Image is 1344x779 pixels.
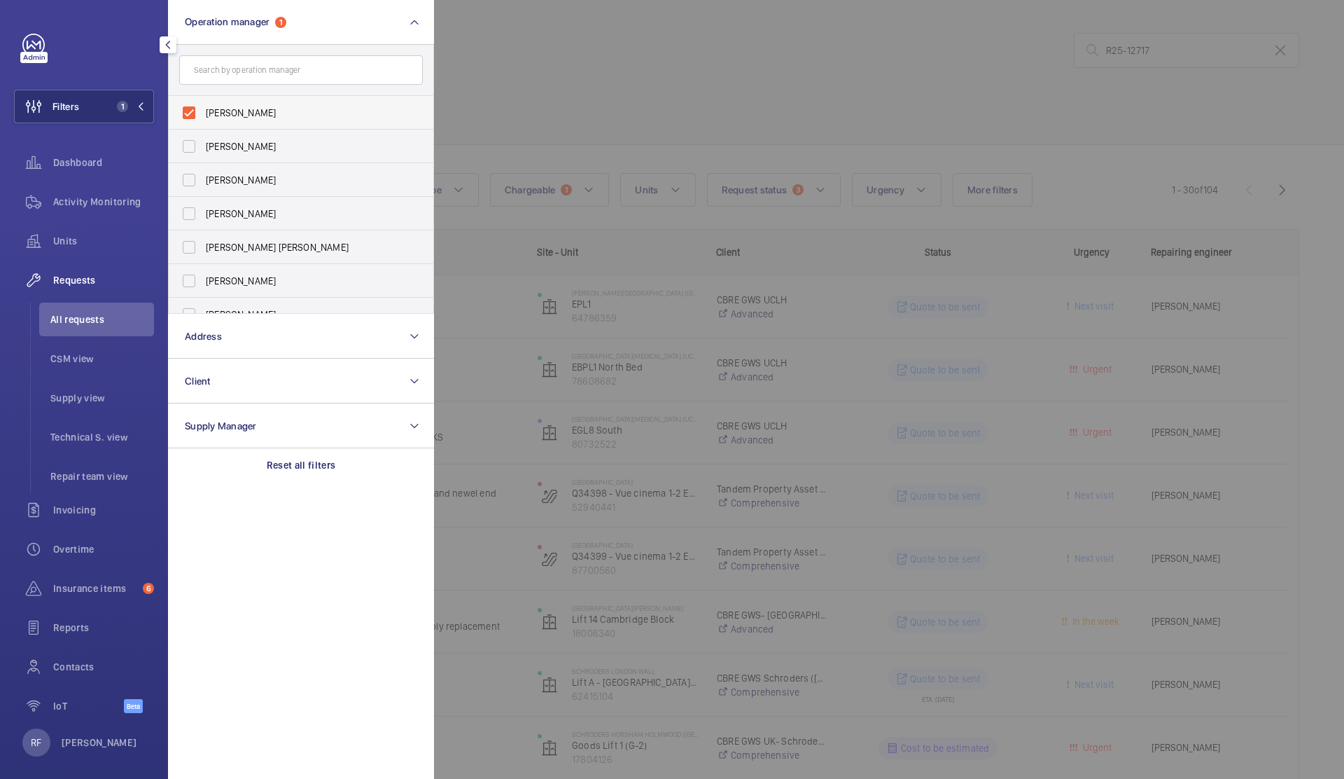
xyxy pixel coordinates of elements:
p: [PERSON_NAME] [62,736,137,750]
span: Invoicing [53,503,154,517]
span: Repair team view [50,469,154,483]
p: RF [31,736,41,750]
span: Dashboard [53,156,154,170]
span: CSM view [50,352,154,366]
span: Beta [124,699,143,713]
span: Supply view [50,391,154,405]
span: 1 [117,101,128,112]
button: Filters1 [14,90,154,123]
span: Filters [52,99,79,113]
span: 6 [143,583,154,594]
span: Technical S. view [50,430,154,444]
span: Reports [53,621,154,635]
span: Insurance items [53,581,137,595]
span: All requests [50,312,154,326]
span: IoT [53,699,124,713]
span: Overtime [53,542,154,556]
span: Units [53,234,154,248]
span: Requests [53,273,154,287]
span: Activity Monitoring [53,195,154,209]
span: Contacts [53,660,154,674]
